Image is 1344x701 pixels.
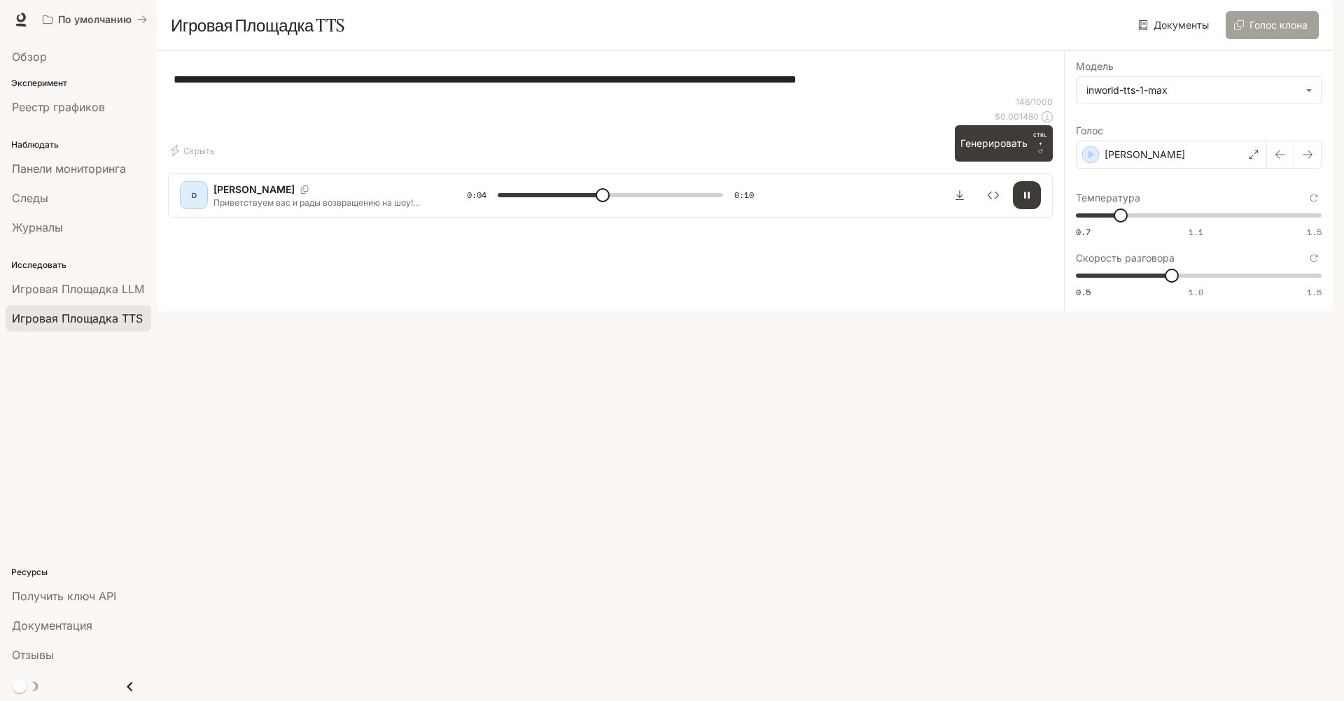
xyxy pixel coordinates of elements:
[213,183,295,195] ya-tr-span: [PERSON_NAME]
[995,111,1039,122] p: $ 0.001480
[1016,96,1053,108] p: 148 / 1000
[1086,83,1168,97] ya-tr-span: inworld-tts-1-max
[295,185,314,194] button: Скопировать голосовой идентификатор
[1033,132,1047,147] ya-tr-span: CTRL +
[58,13,132,25] ya-tr-span: По умолчанию
[1154,17,1209,34] ya-tr-span: Документы
[1076,253,1175,263] ya-tr-span: Скорость разговора
[1076,226,1091,238] span: 0.7
[1105,148,1185,162] p: [PERSON_NAME]
[1076,286,1091,298] span: 0.5
[1249,17,1308,34] ya-tr-span: Голос клона
[36,6,153,34] button: Все рабочие пространства
[1076,62,1114,71] ya-tr-span: Модель
[1189,286,1203,298] span: 1.0
[955,125,1053,162] button: ГенерироватьCTRL +⏎
[467,188,486,202] span: 0:04
[979,181,1007,209] button: Осмотр
[1307,226,1322,238] span: 1.5
[946,181,974,209] button: Скачать аудио
[1226,11,1319,39] button: Голос клона
[1189,226,1203,238] span: 1.1
[168,139,220,162] button: Скрыть
[1307,286,1322,298] span: 1.5
[171,15,344,36] ya-tr-span: Игровая Площадка TTS
[1306,190,1322,206] button: Сброс к значению по умолчанию
[183,143,215,158] ya-tr-span: Скрыть
[1135,11,1214,39] a: Документы
[1038,148,1043,155] ya-tr-span: ⏎
[1076,193,1140,203] ya-tr-span: Температура
[213,197,420,208] ya-tr-span: Приветствуем вас и рады возвращению на шоу!
[1076,126,1103,136] ya-tr-span: Голос
[1306,250,1322,266] button: Сброс к значению по умолчанию
[960,135,1028,153] ya-tr-span: Генерировать
[734,188,754,202] span: 0:10
[192,190,197,201] ya-tr-span: D
[1077,77,1321,104] div: inworld-tts-1-max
